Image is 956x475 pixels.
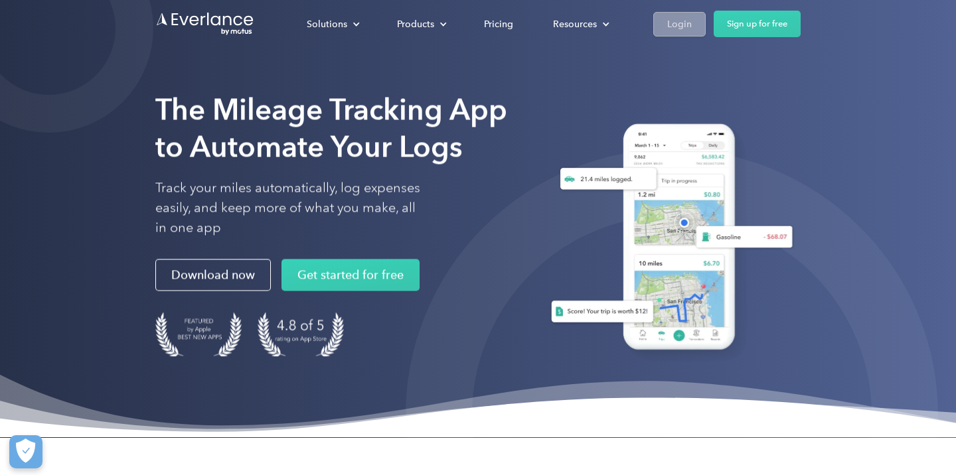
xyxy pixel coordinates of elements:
[155,312,242,357] img: Badge for Featured by Apple Best New Apps
[484,16,513,33] div: Pricing
[553,16,597,33] div: Resources
[307,16,347,33] div: Solutions
[281,259,420,291] a: Get started for free
[9,435,42,468] button: Cookies Settings
[471,13,526,36] a: Pricing
[155,92,507,164] strong: The Mileage Tracking App to Automate Your Logs
[535,113,801,365] img: Everlance, mileage tracker app, expense tracking app
[258,312,344,357] img: 4.9 out of 5 stars on the app store
[155,259,271,291] a: Download now
[653,12,706,36] a: Login
[540,13,620,36] div: Resources
[155,178,421,238] p: Track your miles automatically, log expenses easily, and keep more of what you make, all in one app
[293,13,370,36] div: Solutions
[397,16,434,33] div: Products
[667,16,692,33] div: Login
[384,13,457,36] div: Products
[714,11,801,37] a: Sign up for free
[155,11,255,36] a: Go to homepage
